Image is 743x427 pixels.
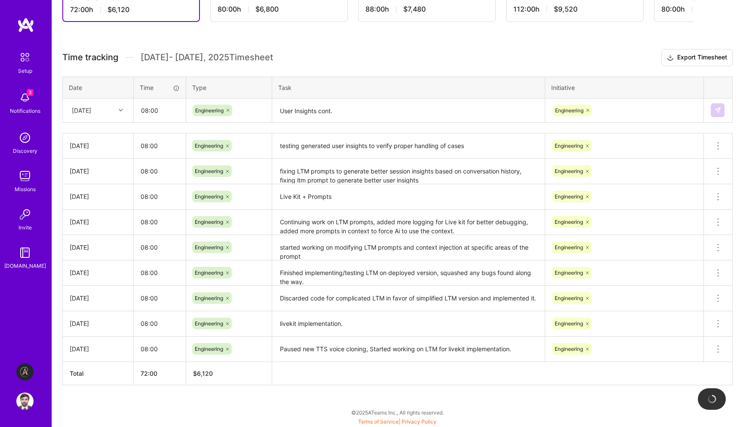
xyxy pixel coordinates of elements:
span: Engineering [195,295,223,301]
button: Export Timesheet [661,49,733,66]
a: User Avatar [14,393,36,410]
div: 72:00 h [70,5,192,14]
img: Invite [16,206,34,223]
span: $ 6,120 [193,370,213,377]
textarea: Live Kit + Prompts [273,185,544,209]
input: HH:MM [134,210,186,233]
img: discovery [16,129,34,146]
span: Engineering [555,168,583,174]
div: [DATE] [70,294,126,303]
textarea: livekit implementation. [273,312,544,336]
img: User Avatar [16,393,34,410]
span: 3 [27,89,34,96]
textarea: testing generated user insights to verify proper handling of cases [273,134,544,158]
textarea: Continuing work on LTM prompts, added more logging for Live kit for better debugging, added more ... [273,210,544,234]
span: | [358,418,436,425]
span: $9,520 [554,5,577,14]
span: Engineering [195,346,223,352]
th: 72:00 [134,362,186,385]
th: Type [186,77,272,98]
input: HH:MM [134,185,186,208]
span: Engineering [195,193,223,200]
img: teamwork [16,167,34,185]
img: setup [16,48,34,66]
textarea: Discarded code for complicated LTM in favor of simplified LTM version and implemented it. [273,287,544,310]
input: HH:MM [134,99,185,122]
img: bell [16,89,34,106]
a: Terms of Service [358,418,399,425]
div: [DATE] [70,344,126,353]
div: Invite [18,223,32,232]
div: 112:00 h [513,5,636,14]
textarea: fixing LTM prompts to generate better session insights based on conversation history, fixing ltm ... [273,160,544,183]
span: $6,800 [255,5,279,14]
th: Total [63,362,134,385]
div: [DOMAIN_NAME] [4,261,46,270]
img: loading [706,393,717,405]
textarea: User Insights cont. [273,99,544,122]
span: $7,480 [403,5,426,14]
div: [DATE] [70,167,126,176]
span: Engineering [555,269,583,276]
span: Engineering [195,107,224,114]
i: icon Chevron [119,108,123,112]
textarea: Finished implementing/testing LTM on deployed version, squashed any bugs found along the way. [273,261,544,285]
span: Engineering [195,142,223,149]
span: Engineering [555,244,583,251]
span: Engineering [555,295,583,301]
textarea: started working on modifying LTM prompts and context injection at specific areas of the prompt [273,236,544,260]
div: [DATE] [72,106,91,115]
span: Engineering [555,219,583,225]
input: HH:MM [134,312,186,335]
span: [DATE] - [DATE] , 2025 Timesheet [141,52,273,63]
div: Time [140,83,180,92]
div: Setup [18,66,32,75]
span: Time tracking [62,52,118,63]
div: [DATE] [70,319,126,328]
div: 88:00 h [365,5,488,14]
div: [DATE] [70,192,126,201]
div: [DATE] [70,268,126,277]
div: Discovery [13,146,37,155]
span: Engineering [195,168,223,174]
input: HH:MM [134,160,186,183]
input: HH:MM [134,134,186,157]
img: Aldea: Transforming Behavior Change Through AI-Driven Coaching [16,363,34,381]
span: Engineering [195,219,223,225]
a: Aldea: Transforming Behavior Change Through AI-Driven Coaching [14,363,36,381]
a: Privacy Policy [402,418,436,425]
input: HH:MM [134,287,186,309]
div: Initiative [551,83,697,92]
img: guide book [16,244,34,261]
div: Missions [15,185,36,194]
div: [DATE] [70,141,126,150]
div: [DATE] [70,243,126,252]
div: © 2025 ATeams Inc., All rights reserved. [52,402,743,423]
i: icon Download [667,53,674,62]
input: HH:MM [134,261,186,284]
span: Engineering [195,320,223,327]
div: 80:00 h [218,5,341,14]
th: Task [272,77,545,98]
span: $6,120 [107,5,129,14]
span: Engineering [555,107,583,114]
span: Engineering [555,142,583,149]
div: [DATE] [70,217,126,226]
img: Submit [714,107,721,114]
div: null [711,103,725,117]
div: Notifications [10,106,40,115]
th: Date [63,77,134,98]
input: HH:MM [134,236,186,259]
span: Engineering [555,193,583,200]
input: HH:MM [134,337,186,360]
span: Engineering [195,244,223,251]
textarea: Paused new TTS voice cloning, Started working on LTM for livekit implementation. [273,337,544,361]
span: Engineering [555,320,583,327]
span: Engineering [195,269,223,276]
span: Engineering [555,346,583,352]
img: logo [17,17,34,33]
